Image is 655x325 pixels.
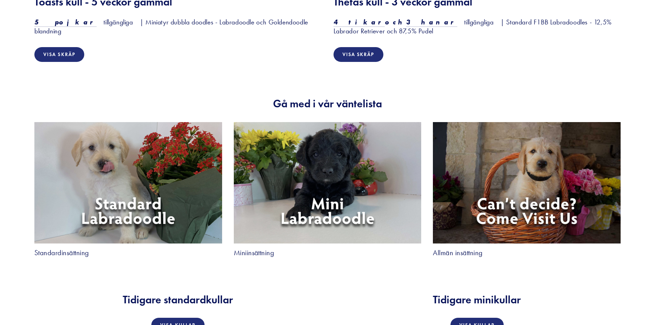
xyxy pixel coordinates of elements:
font: Visa skräp [342,52,374,57]
img: Miniinsättning [234,122,422,243]
font: | Standard F1BB Labradoodles - 12,5% Labrador Retriever och 87,5% Pudel [334,18,614,35]
a: Standardinsättning [34,249,89,257]
a: 4 tikar [334,18,385,27]
a: 3 hanar [406,18,457,27]
a: Miniinsättning [234,249,274,257]
img: Standardinsättning [34,122,222,243]
font: tillgängliga [103,18,133,26]
a: Allmän insättning [433,249,482,257]
font: | Miniatyr dubbla doodles - Labradoodle och Goldendoodle blandning [34,18,310,35]
a: Visa skräp [34,47,84,62]
font: Standardinsättning [34,249,89,257]
font: Tidigare minikullar [433,293,521,306]
font: 5 pojkar [34,18,97,26]
font: Visa skräp [43,52,75,57]
a: Visa skräp [334,47,383,62]
font: Miniinsättning [234,249,274,257]
font: och [385,18,406,26]
img: Allmän insättning [433,122,621,243]
font: 4 tikar [334,18,385,26]
font: Allmän insättning [433,249,482,257]
font: 3 hanar [406,18,457,26]
font: Gå med i vår väntelista [273,97,382,110]
a: 5 pojkar [34,18,97,27]
font: tillgängliga [464,18,493,26]
font: Tidigare standardkullar [123,293,233,306]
